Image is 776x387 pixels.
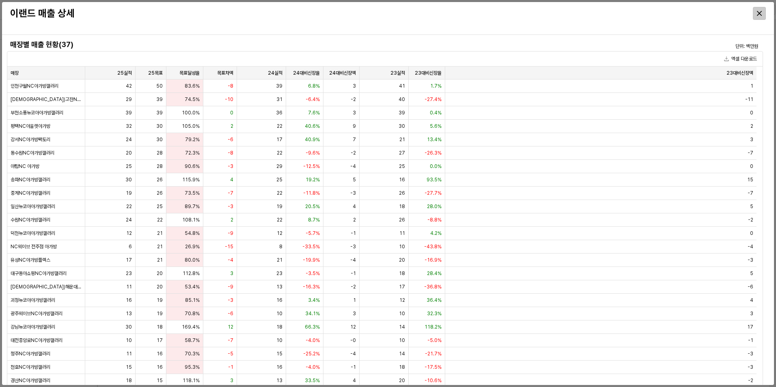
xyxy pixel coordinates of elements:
[228,136,233,143] span: -6
[228,297,233,303] span: -3
[157,377,163,384] span: 15
[351,230,356,236] span: -1
[182,217,200,223] span: 108.1%
[277,217,282,223] span: 22
[427,310,442,317] span: 32.3%
[351,364,356,370] span: -1
[157,364,163,370] span: 16
[399,163,405,170] span: 25
[306,150,320,156] span: -9.6%
[353,123,356,129] span: 9
[305,377,320,384] span: 33.5%
[276,270,282,277] span: 23
[350,190,356,196] span: -3
[126,203,132,210] span: 22
[399,190,405,196] span: 26
[750,203,753,210] span: 5
[399,83,405,89] span: 41
[185,203,200,210] span: 89.7%
[424,243,442,250] span: -43.8%
[390,70,405,76] span: 23실적
[185,310,200,317] span: 70.8%
[430,163,442,170] span: 0.0%
[399,284,405,290] span: 17
[353,297,356,303] span: 1
[276,364,282,370] span: 16
[276,176,282,183] span: 25
[125,176,132,183] span: 30
[11,243,57,250] span: NC웨이브 전주점 아가방
[276,203,282,210] span: 19
[126,150,132,156] span: 20
[726,70,753,76] span: 23대비신장액
[185,230,200,236] span: 54.8%
[308,83,320,89] span: 6.8%
[11,163,39,170] span: 야탑NC 아가방
[305,324,320,330] span: 66.3%
[306,96,320,103] span: -6.4%
[399,110,405,116] span: 39
[185,243,200,250] span: 26.9%
[353,136,356,143] span: 7
[231,217,233,223] span: 2
[750,310,753,317] span: 3
[399,230,405,236] span: 11
[228,83,233,89] span: -8
[157,324,163,330] span: 18
[276,377,282,384] span: 13
[228,337,233,344] span: -7
[228,284,233,290] span: -9
[353,176,356,183] span: 5
[185,83,200,89] span: 83.6%
[277,257,282,263] span: 21
[350,337,356,344] span: -0
[424,284,442,290] span: -36.8%
[11,83,58,89] span: 인천구월NC아가방갤러리
[11,270,67,277] span: 대구동아쇼핑NC아가방갤러리
[157,270,163,277] span: 20
[276,136,282,143] span: 17
[11,377,50,384] span: 경산NC아가방갤러리
[747,176,753,183] span: 15
[306,270,320,277] span: -3.5%
[748,150,753,156] span: -7
[276,337,282,344] span: 10
[750,110,753,116] span: 0
[126,270,132,277] span: 23
[126,310,132,317] span: 13
[185,163,200,170] span: 90.6%
[126,190,132,196] span: 19
[302,243,320,250] span: -33.5%
[430,230,442,236] span: 4.2%
[11,70,19,76] span: 매장
[293,70,320,76] span: 24대비신장율
[157,350,163,357] span: 16
[11,324,55,330] span: 강남뉴코아아가방갤러리
[228,150,233,156] span: -8
[231,123,233,129] span: 2
[228,203,233,210] span: -3
[185,350,200,357] span: 70.3%
[157,257,163,263] span: 21
[11,350,50,357] span: 청주NC아가방갤러리
[11,310,63,317] span: 광주웨이브NC아가방갤러리
[126,364,132,370] span: 15
[303,190,320,196] span: -11.8%
[399,324,405,330] span: 14
[277,123,282,129] span: 22
[185,337,200,344] span: 58.7%
[11,337,63,344] span: 대전중앙로NC아가방갤러리
[350,163,356,170] span: -4
[11,123,50,129] span: 평택NC아울렛아가방
[157,243,163,250] span: 21
[228,190,233,196] span: -7
[157,190,163,196] span: 26
[425,377,442,384] span: -10.6%
[11,297,55,303] span: 괴정뉴코아아가방갤러리
[126,350,132,357] span: 11
[228,230,233,236] span: -9
[11,364,50,370] span: 천호NC아가방갤러리
[351,270,356,277] span: -1
[182,176,200,183] span: 115.9%
[230,377,233,384] span: 3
